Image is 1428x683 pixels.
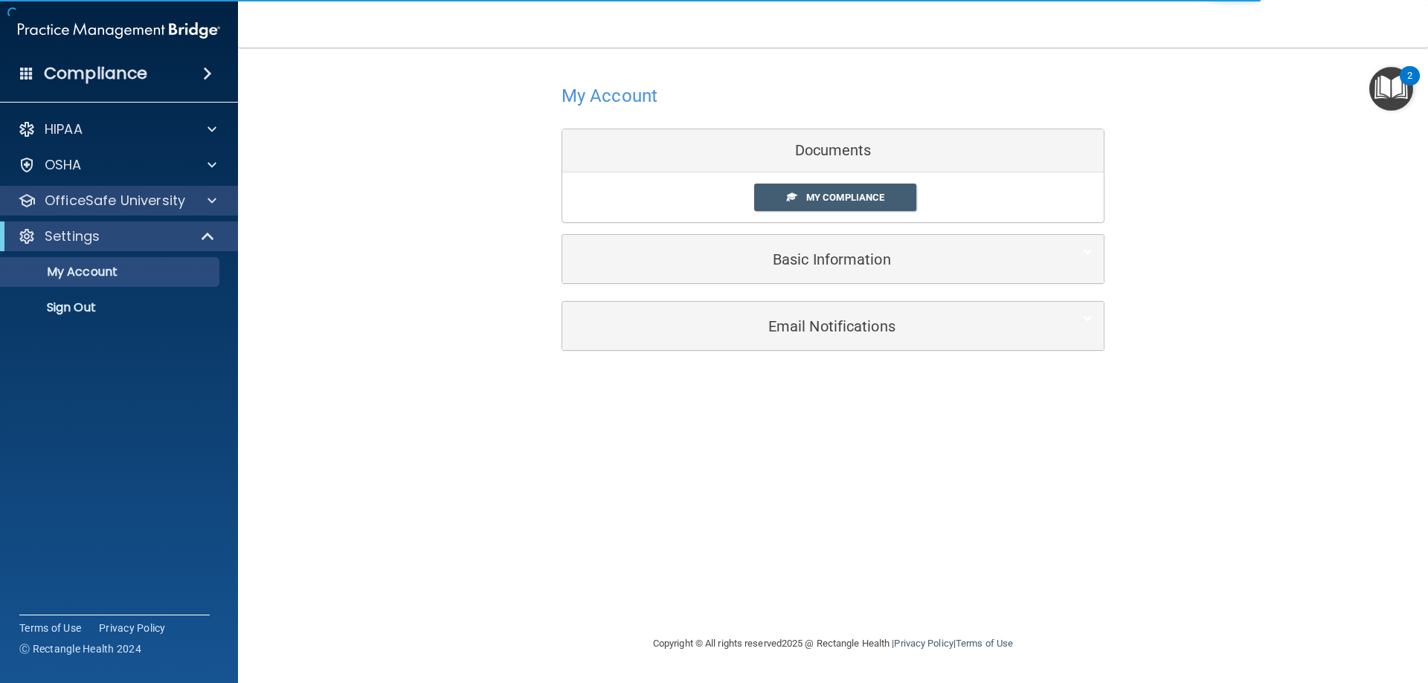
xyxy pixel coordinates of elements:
div: Documents [562,129,1104,172]
a: Privacy Policy [99,621,166,635]
img: PMB logo [18,16,220,45]
p: My Account [10,265,213,279]
p: Sign Out [10,300,213,315]
button: Open Resource Center, 2 new notifications [1369,67,1413,111]
div: Copyright © All rights reserved 2025 @ Rectangle Health | | [562,620,1104,667]
span: My Compliance [806,192,884,203]
a: Terms of Use [19,621,81,635]
a: HIPAA [18,120,216,138]
h5: Email Notifications [573,318,1047,334]
a: Terms of Use [956,638,1013,649]
a: Settings [18,227,216,245]
a: OfficeSafe University [18,192,216,210]
a: OSHA [18,156,216,174]
div: 2 [1407,76,1412,95]
span: Ⓒ Rectangle Health 2024 [19,641,141,656]
h4: Compliance [44,63,147,84]
p: Settings [45,227,100,245]
a: Privacy Policy [894,638,953,649]
p: OSHA [45,156,82,174]
h5: Basic Information [573,251,1047,268]
a: Basic Information [573,242,1093,276]
p: HIPAA [45,120,83,138]
p: OfficeSafe University [45,192,185,210]
h4: My Account [562,86,657,106]
a: Email Notifications [573,309,1093,343]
